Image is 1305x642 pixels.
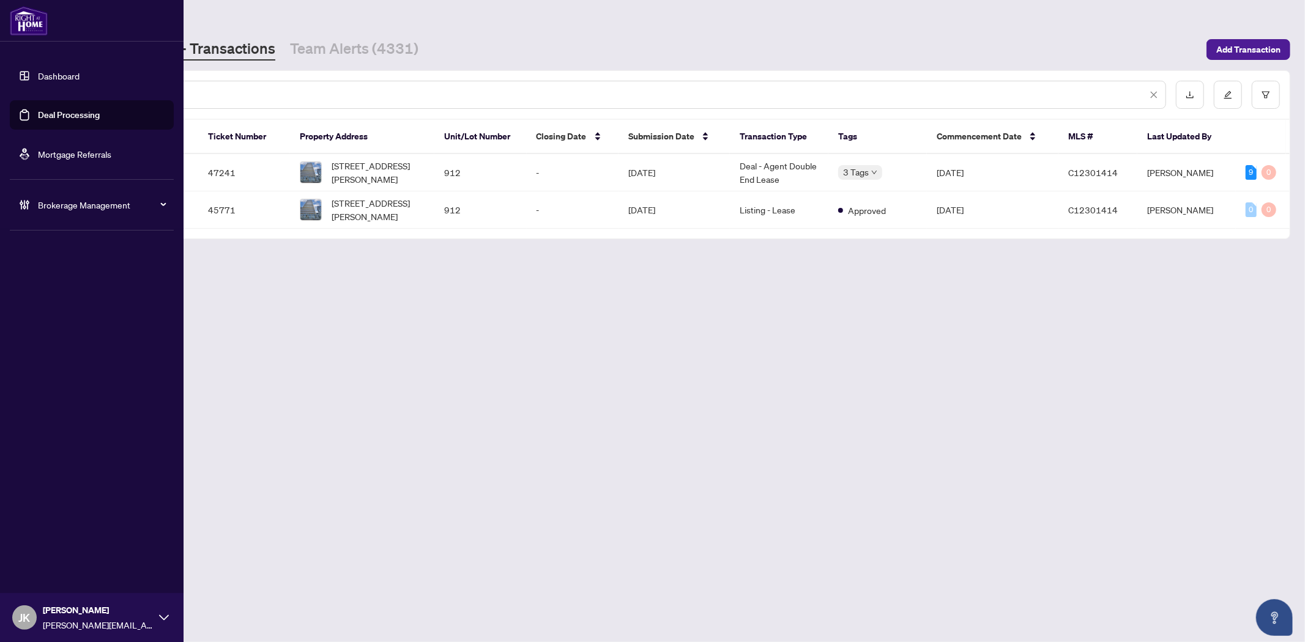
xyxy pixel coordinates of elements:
td: 45771 [198,191,290,229]
span: Add Transaction [1216,40,1281,59]
div: 0 [1246,202,1257,217]
img: thumbnail-img [300,162,321,183]
span: C12301414 [1068,167,1118,178]
span: [STREET_ADDRESS][PERSON_NAME] [332,196,425,223]
span: [PERSON_NAME] [43,603,153,617]
a: Dashboard [38,70,80,81]
td: 912 [434,191,526,229]
td: [PERSON_NAME] [1137,154,1236,191]
div: 0 [1262,202,1276,217]
img: logo [10,6,48,35]
button: Open asap [1256,599,1293,636]
td: [DATE] [927,191,1058,229]
th: Property Address [290,120,434,154]
td: Listing - Lease [730,191,828,229]
th: Ticket Number [198,120,290,154]
td: - [527,191,619,229]
span: Submission Date [628,130,694,143]
div: 9 [1246,165,1257,180]
span: close [1150,90,1158,99]
span: filter [1262,90,1270,99]
td: [DATE] [927,154,1058,191]
span: Approved [848,204,886,217]
span: 3 Tags [843,165,869,179]
span: down [871,169,877,175]
th: Last Updated By [1137,120,1236,154]
td: - [527,154,619,191]
td: [DATE] [619,154,730,191]
a: Team Alerts (4331) [290,39,418,61]
th: MLS # [1058,120,1137,154]
button: download [1176,81,1204,109]
span: Brokerage Management [38,198,165,212]
span: [PERSON_NAME][EMAIL_ADDRESS][DOMAIN_NAME] [43,618,153,632]
td: [PERSON_NAME] [1137,191,1236,229]
button: filter [1252,81,1280,109]
span: [STREET_ADDRESS][PERSON_NAME] [332,159,425,186]
th: Transaction Type [730,120,828,154]
button: Add Transaction [1206,39,1290,60]
span: JK [19,609,31,626]
span: Commencement Date [937,130,1022,143]
th: Closing Date [527,120,619,154]
img: thumbnail-img [300,199,321,220]
th: Commencement Date [927,120,1058,154]
th: Submission Date [619,120,731,154]
span: Closing Date [537,130,587,143]
td: 912 [434,154,526,191]
td: 47241 [198,154,290,191]
span: C12301414 [1068,204,1118,215]
td: [DATE] [619,191,730,229]
td: Deal - Agent Double End Lease [730,154,828,191]
span: edit [1224,90,1232,99]
div: 0 [1262,165,1276,180]
button: edit [1214,81,1242,109]
a: Deal Processing [38,109,100,120]
th: Unit/Lot Number [434,120,526,154]
a: Mortgage Referrals [38,149,111,160]
span: download [1186,90,1194,99]
th: Tags [828,120,927,154]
